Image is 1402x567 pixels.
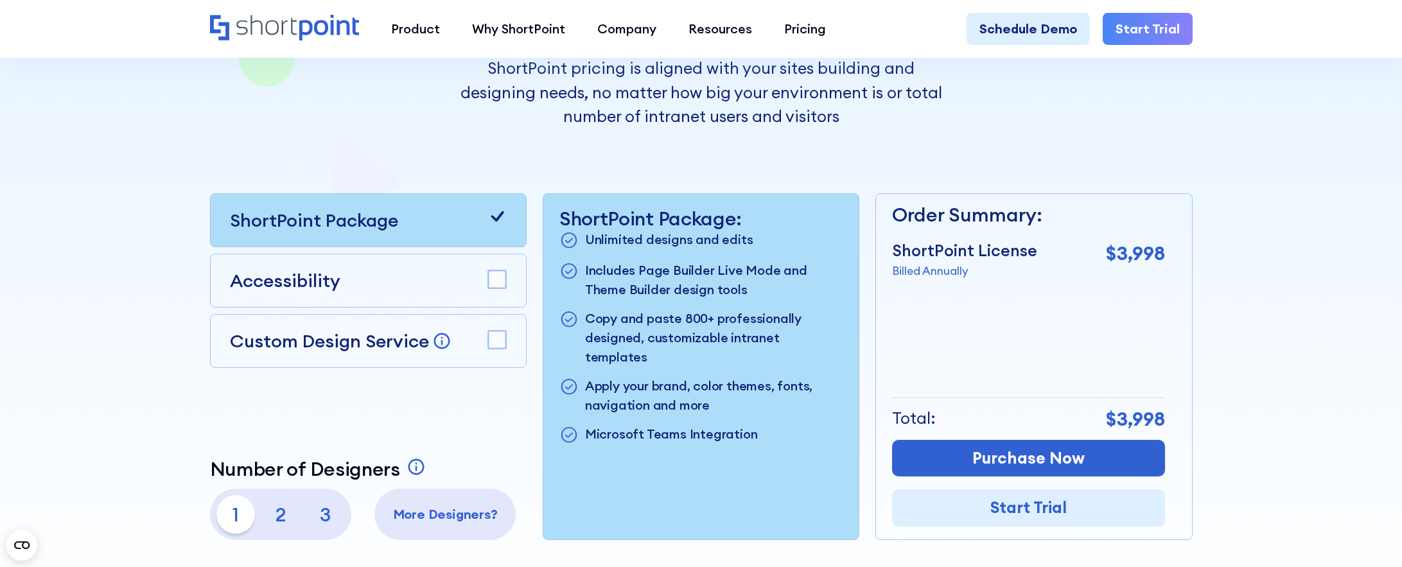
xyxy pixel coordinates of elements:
p: 3 [306,495,345,534]
div: Pricing [784,19,826,39]
a: Home [210,15,360,42]
p: Custom Design Service [230,329,429,353]
div: Why ShortPoint [472,19,565,39]
p: $3,998 [1106,405,1165,433]
a: Purchase Now [892,440,1165,477]
p: ShortPoint License [892,239,1037,263]
p: Unlimited designs and edits [585,230,753,251]
p: ShortPoint Package: [559,207,843,230]
p: Billed Annually [892,263,1037,279]
p: ShortPoint pricing is aligned with your sites building and designing needs, no matter how big you... [460,57,942,129]
button: Open CMP widget [6,530,37,561]
a: Schedule Demo [967,13,1090,45]
p: Copy and paste 800+ professionally designed, customizable intranet templates [585,309,843,367]
a: Number of Designers [210,457,429,480]
div: Company [597,19,656,39]
iframe: Chat Widget [1338,505,1402,567]
a: Why ShortPoint [456,13,581,45]
div: Product [391,19,440,39]
a: Pricing [768,13,842,45]
div: Resources [688,19,752,39]
p: More Designers? [381,505,509,524]
p: ShortPoint Package [230,207,398,234]
p: 1 [216,495,255,534]
p: $3,998 [1106,239,1165,268]
a: Resources [672,13,768,45]
p: Microsoft Teams Integration [585,424,758,446]
p: Includes Page Builder Live Mode and Theme Builder design tools [585,261,843,299]
a: Start Trial [892,489,1165,527]
a: Company [581,13,672,45]
a: Start Trial [1103,13,1193,45]
p: Order Summary: [892,200,1165,229]
a: Product [375,13,456,45]
p: Number of Designers [210,457,400,480]
p: Total: [892,406,936,431]
p: Apply your brand, color themes, fonts, navigation and more [585,376,843,415]
p: Accessibility [230,267,340,294]
p: 2 [261,495,300,534]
